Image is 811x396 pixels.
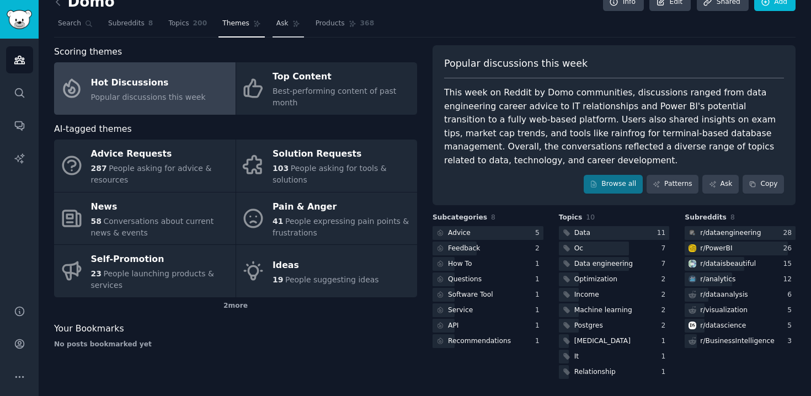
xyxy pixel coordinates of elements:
span: Scoring themes [54,45,122,59]
div: Postgres [574,321,603,331]
div: Machine learning [574,306,632,315]
span: People asking for advice & resources [91,164,212,184]
img: dataengineering [689,229,696,237]
span: People expressing pain points & frustrations [273,217,409,237]
span: 287 [91,164,107,173]
img: analytics [689,275,696,283]
span: Ask [276,19,289,29]
span: Subcategories [433,213,487,223]
div: Advice [448,228,471,238]
span: Products [316,19,345,29]
div: News [91,198,230,216]
div: This week on Reddit by Domo communities, discussions ranged from data engineering career advice t... [444,86,784,167]
div: 2 [661,321,670,331]
a: API1 [433,319,543,333]
a: analyticsr/analytics12 [685,272,796,286]
span: 23 [91,269,102,278]
div: 7 [661,244,670,254]
span: Best-performing content of past month [273,87,396,107]
div: 1 [535,306,543,315]
div: Advice Requests [91,146,230,163]
div: [MEDICAL_DATA] [574,336,631,346]
div: Income [574,290,599,300]
span: Popular discussions this week [91,93,206,101]
div: 1 [535,290,543,300]
div: 1 [535,321,543,331]
div: Relationship [574,367,616,377]
div: How To [448,259,472,269]
a: Data engineering7 [559,257,670,271]
a: Machine learning2 [559,303,670,317]
img: datascience [689,322,696,329]
div: Pain & Anger [273,198,412,216]
img: dataisbeautiful [689,260,696,267]
div: 2 [661,290,670,300]
span: 200 [193,19,207,29]
a: Products368 [312,15,378,38]
div: 2 [661,306,670,315]
div: Hot Discussions [91,74,206,92]
div: Top Content [273,68,412,86]
div: 2 [535,244,543,254]
a: Solution Requests103People asking for tools & solutions [236,140,418,192]
span: Subreddits [685,213,727,223]
div: Service [448,306,473,315]
span: People launching products & services [91,269,214,290]
span: People asking for tools & solutions [273,164,387,184]
a: Recommendations1 [433,334,543,348]
div: Solution Requests [273,146,412,163]
a: Optimization2 [559,272,670,286]
a: Software Tool1 [433,288,543,302]
span: Conversations about current news & events [91,217,214,237]
div: Optimization [574,275,617,285]
a: Postgres2 [559,319,670,333]
a: r/BusinessIntelligence3 [685,334,796,348]
div: r/ visualization [700,306,748,315]
div: Ideas [273,256,379,274]
span: 103 [273,164,289,173]
div: Feedback [448,244,480,254]
div: No posts bookmarked yet [54,340,417,350]
span: 368 [360,19,375,29]
div: Questions [448,275,482,285]
span: Topics [559,213,583,223]
a: dataengineeringr/dataengineering28 [685,226,796,240]
a: Subreddits8 [104,15,157,38]
div: Data [574,228,590,238]
span: Topics [168,19,189,29]
div: Data engineering [574,259,633,269]
div: 7 [661,259,670,269]
div: r/ datascience [700,321,746,331]
span: Search [58,19,81,29]
a: Feedback2 [433,242,543,255]
a: It1 [559,350,670,363]
a: Pain & Anger41People expressing pain points & frustrations [236,192,418,245]
div: 2 more [54,297,417,315]
a: Browse all [584,175,643,194]
div: 5 [787,321,796,331]
a: Oc7 [559,242,670,255]
span: Popular discussions this week [444,57,588,71]
span: 8 [730,213,735,221]
img: GummySearch logo [7,10,32,29]
div: 1 [661,352,670,362]
div: It [574,352,579,362]
div: 1 [661,336,670,346]
div: r/ dataengineering [700,228,761,238]
div: Oc [574,244,583,254]
div: Software Tool [448,290,493,300]
span: 8 [491,213,495,221]
a: Self-Promotion23People launching products & services [54,245,236,297]
div: r/ BusinessIntelligence [700,336,774,346]
a: Ask [273,15,304,38]
div: r/ dataanalysis [700,290,748,300]
div: 5 [535,228,543,238]
a: Data11 [559,226,670,240]
a: Ideas19People suggesting ideas [236,245,418,297]
div: r/ analytics [700,275,735,285]
div: Self-Promotion [91,251,230,269]
a: Hot DiscussionsPopular discussions this week [54,62,236,115]
div: 26 [783,244,796,254]
a: Relationship1 [559,365,670,379]
div: r/ PowerBI [700,244,732,254]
